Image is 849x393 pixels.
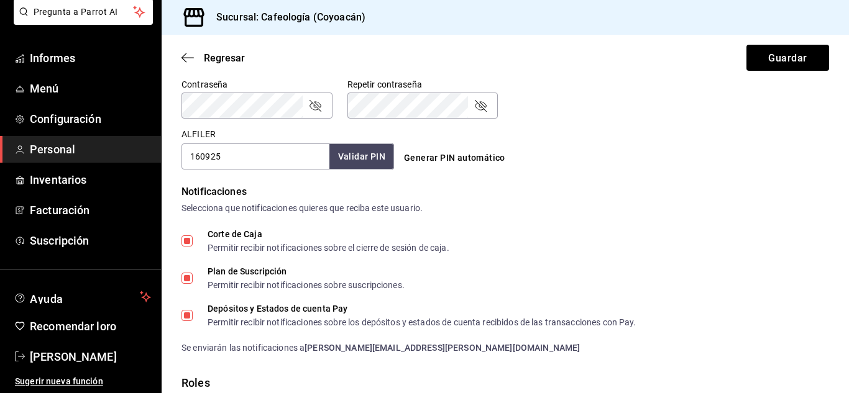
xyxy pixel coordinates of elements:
[329,143,394,169] button: Validar PIN
[208,304,347,314] font: Depósitos y Estados de cuenta Pay
[208,280,405,290] font: Permitir recibir notificaciones sobre suscripciones.
[338,151,385,161] font: Validar PIN
[746,45,829,71] button: Guardar
[473,98,488,113] button: campo de contraseña
[305,343,580,353] font: [PERSON_NAME][EMAIL_ADDRESS][PERSON_NAME][DOMAIN_NAME]
[181,203,423,213] font: Selecciona que notificaciones quieres que reciba este usuario.
[308,98,323,113] button: campo de contraseña
[181,52,245,64] button: Regresar
[181,129,216,139] font: ALFILER
[34,7,118,17] font: Pregunta a Parrot AI
[30,52,75,65] font: Informes
[30,234,89,247] font: Suscripción
[30,350,117,363] font: [PERSON_NAME]
[30,320,116,333] font: Recomendar loro
[30,82,59,95] font: Menú
[404,153,505,163] font: Generar PIN automático
[30,292,63,305] font: Ayuda
[30,204,89,217] font: Facturación
[768,52,807,63] font: Guardar
[208,229,262,239] font: Corte de Caja
[208,243,449,253] font: Permitir recibir notificaciones sobre el cierre de sesión de caja.
[30,173,86,186] font: Inventarios
[204,52,245,64] font: Regresar
[15,376,103,386] font: Sugerir nueva función
[181,376,210,389] font: Roles
[208,317,636,327] font: Permitir recibir notificaciones sobre los depósitos y estados de cuenta recibidos de las transacc...
[181,186,247,197] font: Notificaciones
[347,79,422,89] font: Repetir contraseña
[181,143,329,169] input: 3 a 6 dígitos
[181,343,305,353] font: Se enviarán las notificaciones a
[399,146,510,169] button: Generar PIN automático
[9,14,153,27] a: Pregunta a Parrot AI
[30,143,75,156] font: Personal
[216,11,365,23] font: Sucursal: Cafeología (Coyoacán)
[30,112,101,125] font: Configuración
[181,79,227,89] font: Contraseña
[208,266,287,276] font: Plan de Suscripción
